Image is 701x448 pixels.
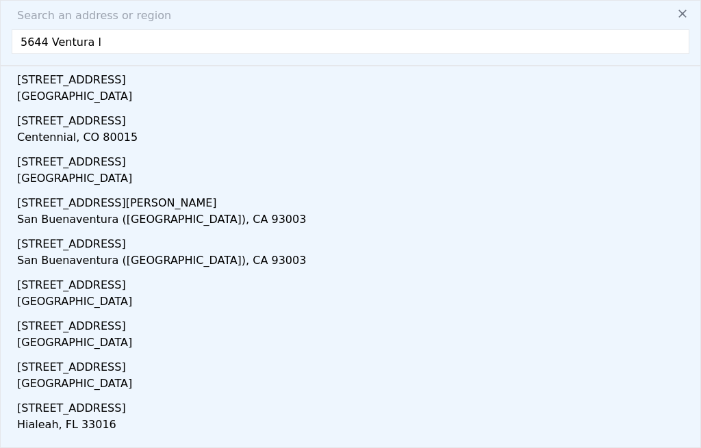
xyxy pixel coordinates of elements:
div: [STREET_ADDRESS] [17,107,689,129]
div: [GEOGRAPHIC_DATA] [17,170,689,189]
div: [STREET_ADDRESS] [17,66,689,88]
div: [GEOGRAPHIC_DATA] [17,334,689,354]
div: [STREET_ADDRESS] [17,395,689,417]
div: [STREET_ADDRESS] [17,354,689,375]
div: [GEOGRAPHIC_DATA] [17,375,689,395]
div: Centennial, CO 80015 [17,129,689,148]
div: Hialeah, FL 33016 [17,417,689,436]
div: [STREET_ADDRESS] [17,148,689,170]
div: [STREET_ADDRESS] [17,313,689,334]
span: Search an address or region [6,8,171,24]
div: [GEOGRAPHIC_DATA] [17,293,689,313]
div: [STREET_ADDRESS] [17,230,689,252]
div: [STREET_ADDRESS] [17,272,689,293]
div: [GEOGRAPHIC_DATA] [17,88,689,107]
div: [STREET_ADDRESS][PERSON_NAME] [17,189,689,211]
div: San Buenaventura ([GEOGRAPHIC_DATA]), CA 93003 [17,252,689,272]
div: San Buenaventura ([GEOGRAPHIC_DATA]), CA 93003 [17,211,689,230]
